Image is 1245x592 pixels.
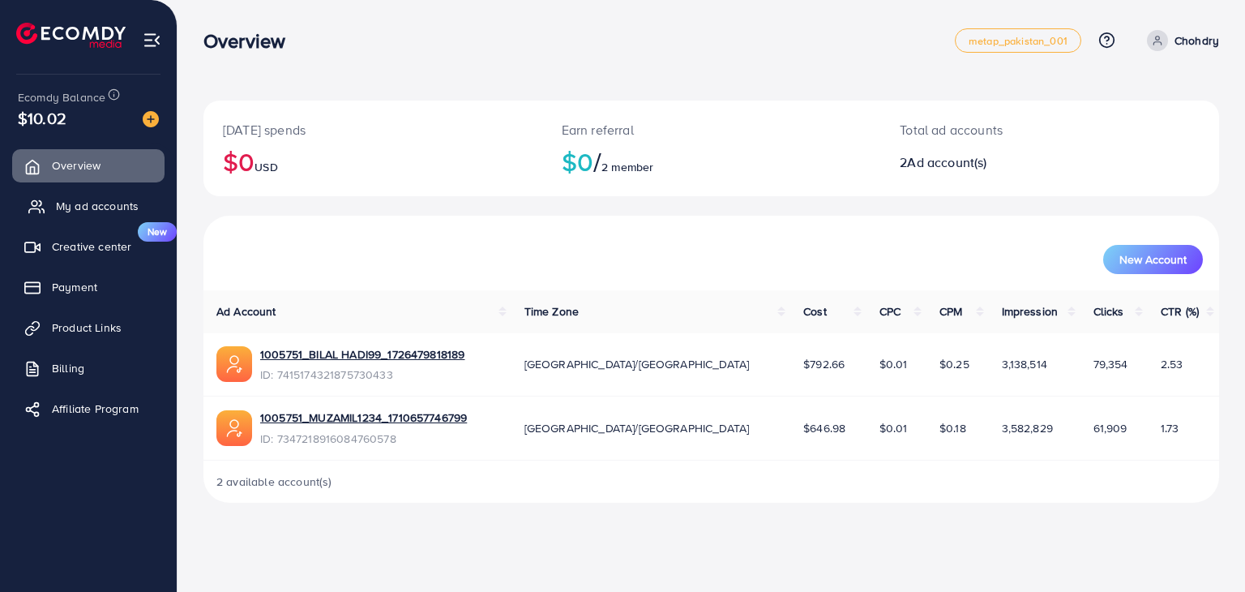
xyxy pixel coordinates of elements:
[524,303,579,320] span: Time Zone
[260,346,464,362] a: 1005751_BILAL HADI99_1726479818189
[16,23,126,48] img: logo
[1103,245,1203,274] button: New Account
[1174,31,1219,50] p: Chohdry
[879,420,908,436] span: $0.01
[1093,303,1124,320] span: Clicks
[524,356,750,372] span: [GEOGRAPHIC_DATA]/[GEOGRAPHIC_DATA]
[52,360,84,376] span: Billing
[12,393,165,425] a: Affiliate Program
[803,303,827,320] span: Cost
[879,356,908,372] span: $0.01
[955,28,1081,53] a: metap_pakistan_001
[52,401,139,417] span: Affiliate Program
[12,149,165,182] a: Overview
[1176,519,1233,580] iframe: Chat
[1002,420,1053,436] span: 3,582,829
[879,303,901,320] span: CPC
[803,356,845,372] span: $792.66
[12,352,165,384] a: Billing
[260,410,467,426] a: 1005751_MUZAMIL1234_1710657746799
[260,367,464,383] span: ID: 7415174321875730433
[939,420,966,436] span: $0.18
[143,31,161,49] img: menu
[12,271,165,303] a: Payment
[593,143,601,180] span: /
[907,153,986,171] span: Ad account(s)
[216,410,252,446] img: ic-ads-acc.e4c84228.svg
[52,157,101,174] span: Overview
[216,474,332,490] span: 2 available account(s)
[969,36,1067,46] span: metap_pakistan_001
[939,356,969,372] span: $0.25
[52,320,122,336] span: Product Links
[223,120,523,139] p: [DATE] spends
[562,146,862,177] h2: $0
[1002,356,1047,372] span: 3,138,514
[18,89,105,105] span: Ecomdy Balance
[1093,356,1128,372] span: 79,354
[143,111,159,127] img: image
[12,230,165,263] a: Creative centerNew
[939,303,962,320] span: CPM
[1002,303,1059,320] span: Impression
[216,346,252,382] img: ic-ads-acc.e4c84228.svg
[1093,420,1127,436] span: 61,909
[1161,356,1183,372] span: 2.53
[1140,30,1219,51] a: Chohdry
[260,431,467,447] span: ID: 7347218916084760578
[803,420,845,436] span: $646.98
[52,279,97,295] span: Payment
[900,155,1115,170] h2: 2
[216,303,276,320] span: Ad Account
[52,238,131,255] span: Creative center
[1161,303,1199,320] span: CTR (%)
[138,222,177,242] span: New
[900,120,1115,139] p: Total ad accounts
[12,190,165,222] a: My ad accounts
[223,146,523,177] h2: $0
[203,29,298,53] h3: Overview
[601,159,653,175] span: 2 member
[1119,254,1187,265] span: New Account
[18,106,66,130] span: $10.02
[12,311,165,344] a: Product Links
[255,159,277,175] span: USD
[56,198,139,214] span: My ad accounts
[524,420,750,436] span: [GEOGRAPHIC_DATA]/[GEOGRAPHIC_DATA]
[562,120,862,139] p: Earn referral
[1161,420,1179,436] span: 1.73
